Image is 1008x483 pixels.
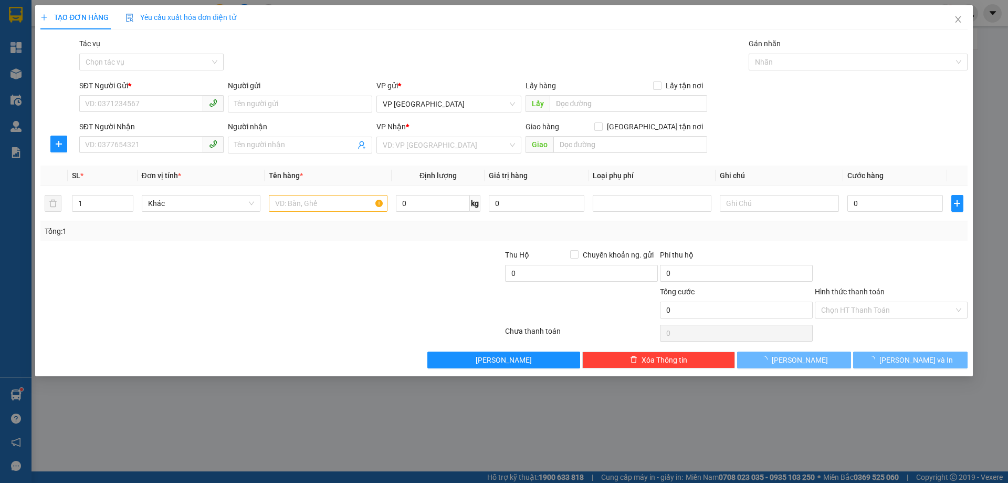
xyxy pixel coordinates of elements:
span: Tổng cước [660,287,695,296]
span: Tên hàng [269,171,303,180]
span: close [954,15,962,24]
span: Thu Hộ [505,251,529,259]
span: plus [40,14,48,21]
label: Gán nhãn [749,39,781,48]
button: [PERSON_NAME] [737,352,851,368]
li: Cổ Đạm, xã [GEOGRAPHIC_DATA], [GEOGRAPHIC_DATA] [98,26,439,39]
span: [PERSON_NAME] [476,354,532,366]
span: phone [209,140,217,148]
span: Chuyển khoản ng. gửi [579,249,658,261]
input: Dọc đường [553,136,707,153]
div: Tổng: 1 [45,225,389,237]
span: plus [51,140,67,148]
input: 0 [489,195,584,212]
th: Ghi chú [716,166,843,186]
div: SĐT Người Nhận [79,121,224,132]
span: Lấy tận nơi [661,80,707,91]
button: Close [943,5,973,35]
span: Cước hàng [847,171,884,180]
li: Hotline: 1900252555 [98,39,439,52]
span: Giao hàng [526,122,559,131]
input: Ghi Chú [720,195,839,212]
span: user-add [358,141,366,149]
img: logo.jpg [13,13,66,66]
span: TẠO ĐƠN HÀNG [40,13,109,22]
div: Người nhận [228,121,372,132]
span: [PERSON_NAME] và In [879,354,953,366]
label: Tác vụ [79,39,100,48]
span: Đơn vị tính [142,171,181,180]
span: SL [72,171,81,180]
span: VP Nhận [377,122,406,131]
div: Chưa thanh toán [504,325,659,344]
img: icon [125,14,134,22]
span: Lấy hàng [526,81,556,90]
b: GỬI : VP [GEOGRAPHIC_DATA] [13,76,156,111]
button: deleteXóa Thông tin [583,352,736,368]
span: kg [470,195,480,212]
span: Lấy [526,95,550,112]
span: loading [868,356,879,363]
input: VD: Bàn, Ghế [269,195,387,212]
button: [PERSON_NAME] và In [854,352,968,368]
span: VP Mỹ Đình [383,96,515,112]
div: Phí thu hộ [660,249,813,265]
span: Yêu cầu xuất hóa đơn điện tử [125,13,236,22]
span: phone [209,99,217,107]
span: Định lượng [419,171,457,180]
button: plus [50,136,67,152]
div: Người gửi [228,80,372,91]
button: plus [951,195,963,212]
span: [GEOGRAPHIC_DATA] tận nơi [603,121,707,132]
span: Giao [526,136,553,153]
button: [PERSON_NAME] [428,352,581,368]
div: SĐT Người Gửi [79,80,224,91]
th: Loại phụ phí [589,166,716,186]
button: delete [45,195,61,212]
span: delete [630,356,637,364]
label: Hình thức thanh toán [815,287,885,296]
span: loading [761,356,772,363]
div: VP gửi [377,80,521,91]
span: Giá trị hàng [489,171,528,180]
span: Khác [148,196,254,211]
input: Dọc đường [550,95,707,112]
span: Xóa Thông tin [642,354,687,366]
span: [PERSON_NAME] [772,354,828,366]
span: plus [952,199,962,208]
